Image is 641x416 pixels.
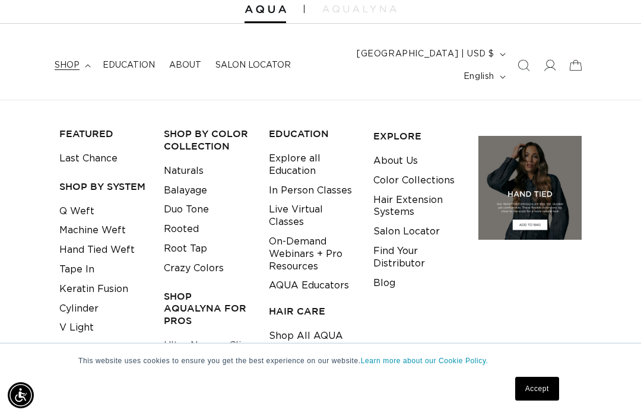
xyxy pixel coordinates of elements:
[269,149,355,181] a: Explore all Education
[322,5,396,12] img: aqualyna.com
[373,151,418,171] a: About Us
[47,53,96,78] summary: shop
[164,220,199,239] a: Rooted
[269,305,355,317] h3: HAIR CARE
[269,181,352,201] a: In Person Classes
[582,359,641,416] iframe: Chat Widget
[515,377,559,401] a: Accept
[55,60,80,71] span: shop
[269,128,355,140] h3: EDUCATION
[456,65,510,88] button: English
[373,274,395,293] a: Blog
[373,190,459,223] a: Hair Extension Systems
[373,222,440,242] a: Salon Locator
[269,200,355,232] a: Live Virtual Classes
[361,357,488,365] a: Learn more about our Cookie Policy.
[164,259,224,278] a: Crazy Colors
[164,290,250,327] h3: Shop AquaLyna for Pros
[59,180,145,193] h3: SHOP BY SYSTEM
[350,43,510,65] button: [GEOGRAPHIC_DATA] | USD $
[208,53,298,78] a: Salon Locator
[164,336,250,368] a: Ultra Narrow Clip in Extensions
[510,52,537,78] summary: Search
[78,355,563,366] p: This website uses cookies to ensure you get the best experience on our website.
[357,48,494,61] span: [GEOGRAPHIC_DATA] | USD $
[59,299,99,319] a: Cylinder
[164,161,204,181] a: Naturals
[59,128,145,140] h3: FEATURED
[373,130,459,142] h3: EXPLORE
[59,202,94,221] a: Q Weft
[464,71,494,83] span: English
[164,181,207,201] a: Balayage
[59,318,94,338] a: V Light
[59,260,94,280] a: Tape In
[162,53,208,78] a: About
[215,60,291,71] span: Salon Locator
[59,221,126,240] a: Machine Weft
[269,326,355,358] a: Shop All AQUA Hair Care
[169,60,201,71] span: About
[245,5,286,14] img: Aqua Hair Extensions
[373,171,455,190] a: Color Collections
[269,276,349,296] a: AQUA Educators
[269,232,355,276] a: On-Demand Webinars + Pro Resources
[96,53,162,78] a: Education
[164,200,209,220] a: Duo Tone
[59,149,118,169] a: Last Chance
[59,240,135,260] a: Hand Tied Weft
[373,242,459,274] a: Find Your Distributor
[164,128,250,153] h3: Shop by Color Collection
[8,382,34,408] div: Accessibility Menu
[59,280,128,299] a: Keratin Fusion
[103,60,155,71] span: Education
[164,239,207,259] a: Root Tap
